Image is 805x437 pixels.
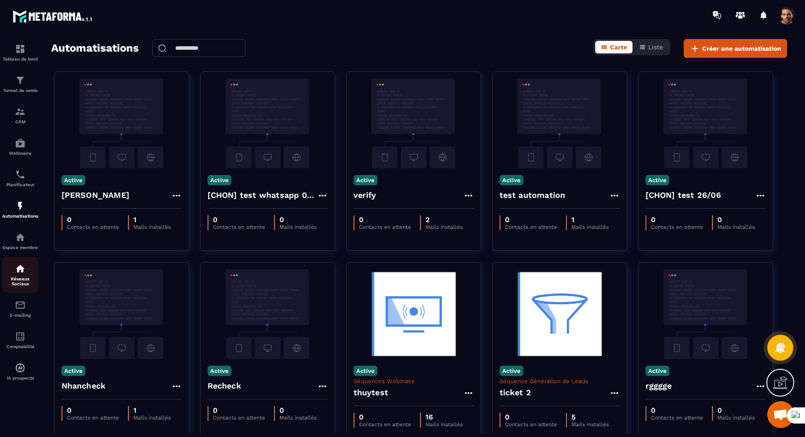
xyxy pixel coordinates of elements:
[425,215,463,224] p: 2
[2,276,38,286] p: Réseaux Sociaux
[500,378,620,385] p: Séquence Génération de Leads
[717,224,755,230] p: Mails installés
[610,44,627,51] span: Carte
[2,119,38,124] p: CRM
[62,380,106,392] h4: Nhancheck
[500,386,531,399] h4: ticket 2
[571,421,609,428] p: Mails installés
[2,313,38,318] p: E-mailing
[505,413,557,421] p: 0
[354,386,389,399] h4: thuytest
[359,215,411,224] p: 0
[51,39,139,58] h2: Automatisations
[208,175,231,185] p: Active
[500,269,620,359] img: automation-background
[15,363,26,373] img: automations
[208,269,328,359] img: automation-background
[15,232,26,243] img: automations
[213,215,265,224] p: 0
[2,182,38,187] p: Planificateur
[2,194,38,225] a: automationsautomationsAutomatisations
[595,41,632,53] button: Carte
[425,224,463,230] p: Mails installés
[279,415,317,421] p: Mails installés
[67,215,119,224] p: 0
[646,189,721,201] h4: [CHON] test 26/06
[15,44,26,54] img: formation
[2,151,38,156] p: Webinaire
[2,100,38,131] a: formationformationCRM
[717,415,755,421] p: Mails installés
[717,215,755,224] p: 0
[133,415,171,421] p: Mails installés
[62,269,182,359] img: automation-background
[500,175,523,185] p: Active
[500,366,523,376] p: Active
[2,88,38,93] p: Tunnel de vente
[651,406,703,415] p: 0
[2,376,38,380] p: IA prospects
[359,421,411,428] p: Contacts en attente
[646,380,672,392] h4: rgggge
[500,79,620,168] img: automation-background
[279,406,317,415] p: 0
[213,224,265,230] p: Contacts en attente
[2,162,38,194] a: schedulerschedulerPlanificateur
[717,406,755,415] p: 0
[208,380,241,392] h4: Recheck
[2,214,38,218] p: Automatisations
[15,300,26,310] img: email
[354,269,474,359] img: automation-background
[208,189,317,201] h4: [CHON] test whatsapp 02/07
[208,79,328,168] img: automation-background
[213,415,265,421] p: Contacts en attente
[15,263,26,274] img: social-network
[133,406,171,415] p: 1
[2,131,38,162] a: automationsautomationsWebinaire
[500,189,566,201] h4: test automation
[359,224,411,230] p: Contacts en attente
[354,189,376,201] h4: verify
[354,378,474,385] p: Séquences Webinaire
[646,175,669,185] p: Active
[15,75,26,86] img: formation
[15,106,26,117] img: formation
[633,41,668,53] button: Liste
[2,257,38,293] a: social-networksocial-networkRéseaux Sociaux
[15,169,26,180] img: scheduler
[651,215,703,224] p: 0
[571,413,609,421] p: 5
[646,366,669,376] p: Active
[505,215,557,224] p: 0
[2,225,38,257] a: automationsautomationsEspace membre
[571,224,609,230] p: Mails installés
[62,175,85,185] p: Active
[2,324,38,356] a: accountantaccountantComptabilité
[2,57,38,61] p: Tableau de bord
[62,189,130,201] h4: [PERSON_NAME]
[702,44,781,53] span: Créer une automatisation
[651,224,703,230] p: Contacts en attente
[13,8,93,24] img: logo
[2,344,38,349] p: Comptabilité
[15,331,26,342] img: accountant
[15,138,26,149] img: automations
[67,224,119,230] p: Contacts en attente
[208,366,231,376] p: Active
[279,224,317,230] p: Mails installés
[354,366,377,376] p: Active
[279,215,317,224] p: 0
[505,224,557,230] p: Contacts en attente
[354,175,377,185] p: Active
[354,79,474,168] img: automation-background
[213,406,265,415] p: 0
[133,224,171,230] p: Mails installés
[767,401,794,428] a: Mở cuộc trò chuyện
[2,293,38,324] a: emailemailE-mailing
[646,269,766,359] img: automation-background
[62,79,182,168] img: automation-background
[359,413,411,421] p: 0
[505,421,557,428] p: Contacts en attente
[67,406,119,415] p: 0
[425,413,463,421] p: 16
